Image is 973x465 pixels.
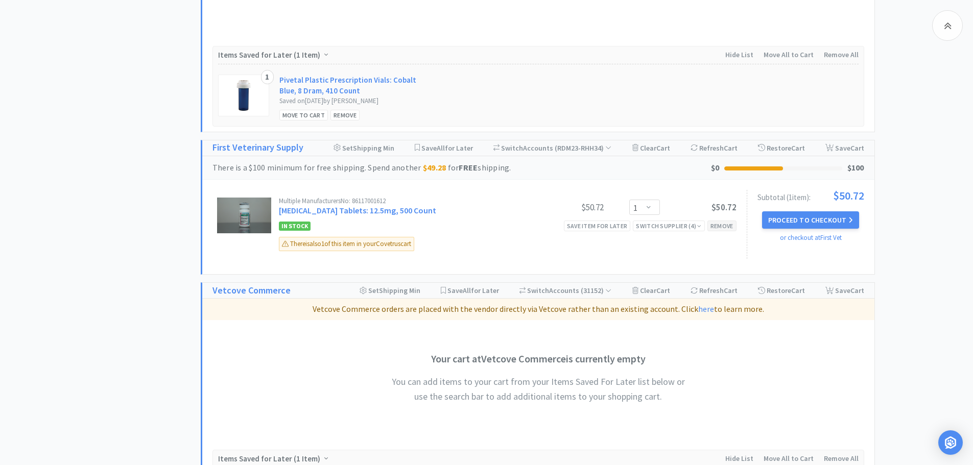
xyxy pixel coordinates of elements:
p: Vetcove Commerce orders are placed with the vendor directly via Vetcove rather than an existing a... [206,303,870,316]
img: 25dbe1dfaff64b1895f7ef327617d4ac_378107.jpeg [228,80,259,111]
div: $100 [847,161,864,175]
div: Refresh [691,283,738,298]
div: Move to Cart [279,110,328,120]
div: Save [825,283,864,298]
span: Cart [850,286,864,295]
div: Remove [330,110,360,120]
a: [MEDICAL_DATA] Tablets: 12.5mg, 500 Count [279,205,436,215]
span: 1 Item [296,50,318,60]
div: There is a $100 minimum for free shipping. Spend another for shipping. [212,161,711,175]
div: Subtotal ( 1 item ): [757,190,864,201]
span: ( 31152 ) [579,286,611,295]
div: Clear [632,283,670,298]
div: Shipping Min [360,283,420,298]
span: Cart [656,286,670,295]
h4: You can add items to your cart from your Items Saved For Later list below or use the search bar t... [385,375,692,404]
span: Move All to Cart [764,50,814,59]
span: All [463,286,471,295]
span: Cart [850,143,864,153]
span: Save for Later [447,286,499,295]
div: Restore [758,283,805,298]
div: Saved on [DATE] by [PERSON_NAME] [279,96,425,107]
div: Clear [632,140,670,156]
span: Save for Later [421,143,473,153]
span: 1 Item [296,454,318,463]
span: Remove All [824,50,859,59]
span: Move All to Cart [764,454,814,463]
div: Refresh [691,140,738,156]
a: First Veterinary Supply [212,140,303,155]
span: $50.72 [711,202,737,213]
div: Save [825,140,864,156]
span: Cart [656,143,670,153]
div: Multiple Manufacturers No: 86117001612 [279,198,527,204]
span: Hide List [725,454,753,463]
span: ( RDM23-RHH34 ) [553,143,611,153]
a: here [698,304,714,314]
div: Switch Supplier ( 4 ) [636,221,701,231]
div: There is also 1 of this item in your Covetrus cart [279,237,414,251]
span: Cart [724,143,738,153]
strong: $49.28 [423,162,446,173]
a: or checkout at First Vet [780,233,842,242]
button: Proceed to Checkout [762,211,859,229]
span: Remove All [824,454,859,463]
span: All [437,143,445,153]
div: Accounts [493,140,612,156]
div: $50.72 [527,201,604,213]
strong: FREE [459,162,478,173]
span: Switch [501,143,523,153]
div: Restore [758,140,805,156]
span: Switch [527,286,549,295]
h3: Your cart at Vetcove Commerce is currently empty [385,351,692,367]
span: Cart [791,143,805,153]
div: 1 [261,70,274,84]
img: eea393388190402ea0891f8b50a317af_825055.jpeg [217,198,271,233]
a: Pivetal Plastic Prescription Vials: Cobalt Blue, 8 Dram, 410 Count [279,75,425,96]
span: Items Saved for Later ( ) [218,454,323,463]
span: $50.72 [833,190,864,201]
div: Shipping Min [334,140,394,156]
div: Remove [707,221,737,231]
span: Items Saved for Later ( ) [218,50,323,60]
div: $0 [711,161,720,175]
div: Accounts [519,283,612,298]
span: Set [368,286,379,295]
span: Set [342,143,353,153]
a: Vetcove Commerce [212,283,291,298]
span: In Stock [279,222,311,231]
span: Cart [791,286,805,295]
span: Cart [724,286,738,295]
span: Hide List [725,50,753,59]
div: Open Intercom Messenger [938,430,963,455]
div: Save item for later [564,221,631,231]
